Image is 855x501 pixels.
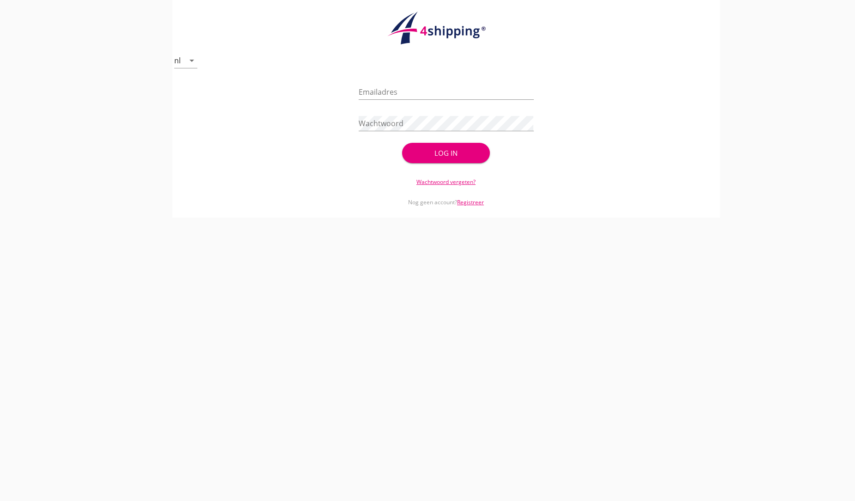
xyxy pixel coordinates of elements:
[186,55,197,66] i: arrow_drop_down
[457,198,484,206] a: Registreer
[386,11,506,45] img: logo.1f945f1d.svg
[402,143,490,163] button: Log in
[174,56,181,65] div: nl
[417,148,475,159] div: Log in
[359,85,534,99] input: Emailadres
[359,186,534,207] div: Nog geen account?
[416,178,476,186] a: Wachtwoord vergeten?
